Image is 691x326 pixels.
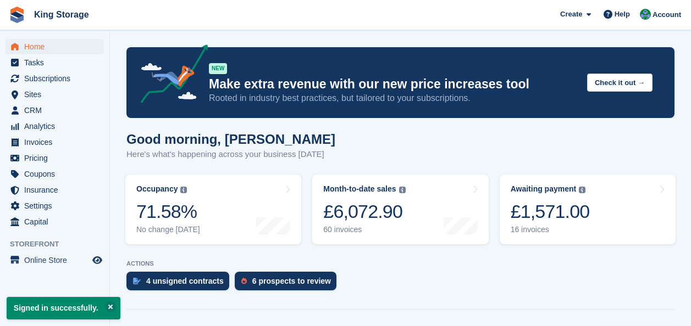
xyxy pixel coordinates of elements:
a: Month-to-date sales £6,072.90 60 invoices [312,175,488,244]
a: menu [5,39,104,54]
h1: Good morning, [PERSON_NAME] [126,132,335,147]
div: Month-to-date sales [323,184,396,194]
a: menu [5,87,104,102]
a: menu [5,134,104,150]
a: Preview store [91,254,104,267]
div: NEW [209,63,227,74]
p: Here's what's happening across your business [DATE] [126,148,335,161]
span: Storefront [10,239,109,250]
div: 60 invoices [323,225,405,234]
a: King Storage [30,5,93,24]
span: Coupons [24,166,90,182]
a: 4 unsigned contracts [126,272,235,296]
img: price-adjustments-announcement-icon-8257ccfd72463d97f412b2fc003d46551f7dbcb40ab6d574587a9cd5c0d94... [131,44,208,107]
a: menu [5,252,104,268]
div: Awaiting payment [511,184,577,194]
span: Subscriptions [24,71,90,86]
span: Settings [24,198,90,213]
a: menu [5,103,104,118]
span: Account [653,9,681,20]
a: Awaiting payment £1,571.00 16 invoices [500,175,676,244]
a: menu [5,198,104,213]
div: 4 unsigned contracts [146,277,224,285]
p: Rooted in industry best practices, but tailored to your subscriptions. [209,92,578,104]
div: 16 invoices [511,225,590,234]
a: 6 prospects to review [235,272,342,296]
a: Occupancy 71.58% No change [DATE] [125,175,301,244]
p: ACTIONS [126,260,675,267]
a: menu [5,55,104,70]
div: 71.58% [136,200,200,223]
span: Insurance [24,182,90,198]
a: menu [5,71,104,86]
div: £1,571.00 [511,200,590,223]
span: Home [24,39,90,54]
img: stora-icon-8386f47178a22dfd0bd8f6a31ec36ba5ce8667c1dd55bd0f319d3a0aa187defe.svg [9,7,25,23]
span: Tasks [24,55,90,70]
a: menu [5,166,104,182]
span: CRM [24,103,90,118]
img: icon-info-grey-7440780725fd019a000dd9b08b2336e03edf1995a4989e88bcd33f0948082b44.svg [180,187,187,193]
a: menu [5,182,104,198]
button: Check it out → [587,74,653,92]
div: No change [DATE] [136,225,200,234]
img: prospect-51fa495bee0391a8d652442698ab0144808aea92771e9ea1ae160a38d050c398.svg [241,278,247,284]
div: £6,072.90 [323,200,405,223]
span: Help [615,9,630,20]
div: Occupancy [136,184,178,194]
p: Make extra revenue with our new price increases tool [209,76,578,92]
a: menu [5,214,104,229]
img: icon-info-grey-7440780725fd019a000dd9b08b2336e03edf1995a4989e88bcd33f0948082b44.svg [399,187,406,193]
span: Pricing [24,150,90,166]
span: Analytics [24,119,90,134]
span: Capital [24,214,90,229]
img: contract_signature_icon-13c848040528278c33f63329250d36e43548de30e8caae1d1a13099fd9432cc5.svg [133,278,141,284]
span: Invoices [24,134,90,150]
span: Create [560,9,582,20]
div: 6 prospects to review [252,277,331,285]
a: menu [5,150,104,166]
img: John King [640,9,651,20]
span: Sites [24,87,90,102]
a: menu [5,119,104,134]
img: icon-info-grey-7440780725fd019a000dd9b08b2336e03edf1995a4989e88bcd33f0948082b44.svg [579,187,585,193]
span: Online Store [24,252,90,268]
p: Signed in successfully. [7,297,120,319]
